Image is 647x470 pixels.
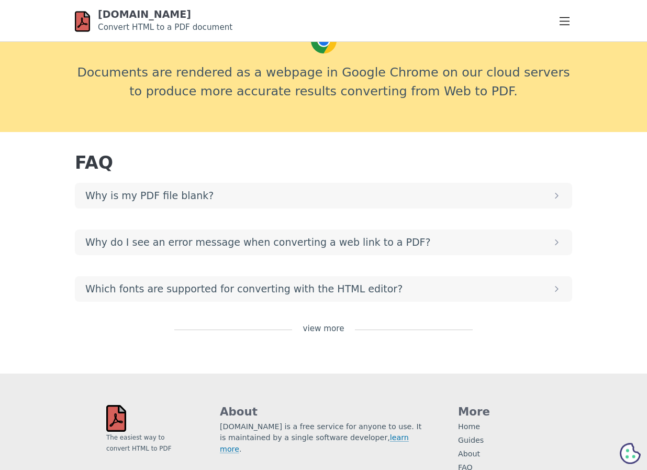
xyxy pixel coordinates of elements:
[106,434,171,452] small: The easiest way to convert HTML to PDF
[85,191,562,201] summary: Why is my PDF file blank?
[75,9,90,33] img: html-pdf.net
[85,237,562,247] summary: Why do I see an error message when converting a web link to a PDF?
[620,443,641,464] svg: Cookie Preferences
[75,153,572,173] h2: FAQ
[458,436,484,444] a: Guides
[458,450,480,458] a: About
[98,23,232,32] small: Convert HTML to a PDF document
[220,421,427,455] p: [DOMAIN_NAME] is a free service for anyone to use. It is maintained by a single software develope...
[106,405,126,432] img: html-pdf.net
[458,405,562,419] h5: More
[75,63,572,101] p: Documents are rendered as a webpage in Google Chrome on our cloud servers to produce more accurat...
[220,433,409,453] a: learn more
[220,405,427,419] h5: About
[292,321,354,336] a: view more
[98,8,191,20] a: [DOMAIN_NAME]
[85,284,562,294] summary: Which fonts are supported for converting with the HTML editor?
[458,422,480,431] a: Home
